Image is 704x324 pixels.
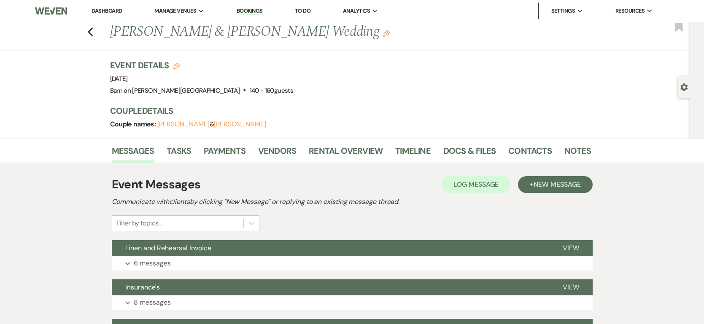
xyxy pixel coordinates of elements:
[125,283,160,292] span: Insurance's
[383,29,390,37] button: Edit
[563,244,579,252] span: View
[395,144,431,163] a: Timeline
[154,7,196,15] span: Manage Venues
[453,180,499,189] span: Log Message
[214,121,266,128] button: [PERSON_NAME]
[110,120,157,129] span: Couple names:
[615,7,645,15] span: Resources
[295,7,310,14] a: To Do
[157,121,210,128] button: [PERSON_NAME]
[112,256,593,270] button: 6 messages
[518,176,592,193] button: +New Message
[110,22,488,42] h1: [PERSON_NAME] & [PERSON_NAME] Wedding
[534,180,580,189] span: New Message
[167,144,191,163] a: Tasks
[134,297,171,308] p: 8 messages
[112,176,201,193] h1: Event Messages
[250,86,293,95] span: 140 - 160 guests
[549,279,593,295] button: View
[112,240,549,256] button: Linen and Rehearsal Invoice
[551,7,575,15] span: Settings
[549,240,593,256] button: View
[112,197,593,207] h2: Communicate with clients by clicking "New Message" or replying to an existing message thread.
[110,59,293,71] h3: Event Details
[157,120,266,129] span: &
[112,279,549,295] button: Insurance's
[125,244,211,252] span: Linen and Rehearsal Invoice
[112,144,154,163] a: Messages
[443,144,496,163] a: Docs & Files
[564,144,591,163] a: Notes
[35,2,67,20] img: Weven Logo
[110,86,240,95] span: Barn on [PERSON_NAME][GEOGRAPHIC_DATA]
[309,144,383,163] a: Rental Overview
[237,7,263,15] a: Bookings
[680,83,688,91] button: Open lead details
[563,283,579,292] span: View
[134,258,171,269] p: 6 messages
[343,7,370,15] span: Analytics
[110,75,128,83] span: [DATE]
[204,144,245,163] a: Payments
[92,7,122,14] a: Dashboard
[442,176,510,193] button: Log Message
[112,295,593,310] button: 8 messages
[258,144,296,163] a: Vendors
[110,105,583,117] h3: Couple Details
[116,218,162,228] div: Filter by topics...
[508,144,552,163] a: Contacts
